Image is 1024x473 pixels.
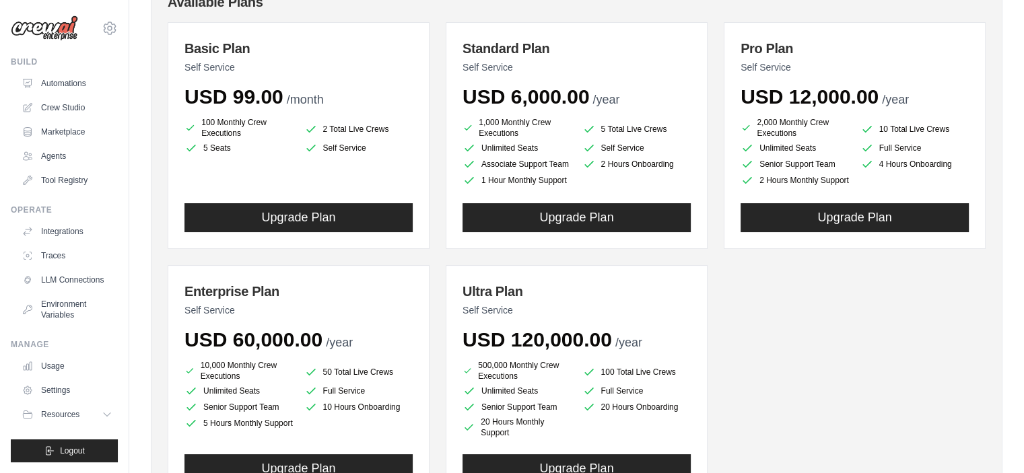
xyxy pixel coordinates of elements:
li: Unlimited Seats [184,384,294,398]
li: 100 Total Live Crews [582,363,691,381]
span: /year [615,336,642,349]
a: Tool Registry [16,170,118,191]
button: Upgrade Plan [463,203,691,232]
span: USD 60,000.00 [184,328,322,351]
span: /year [592,93,619,106]
li: 20 Hours Onboarding [582,400,691,414]
span: USD 99.00 [184,85,283,108]
h3: Basic Plan [184,39,413,58]
button: Upgrade Plan [741,203,969,232]
li: 5 Seats [184,141,294,155]
li: 100 Monthly Crew Executions [184,117,294,139]
button: Resources [16,404,118,425]
p: Self Service [184,303,413,317]
span: /year [326,336,353,349]
a: Settings [16,379,118,401]
button: Logout [11,439,118,462]
a: Marketplace [16,121,118,143]
li: 2 Hours Onboarding [582,157,691,171]
span: USD 12,000.00 [741,85,879,108]
h3: Enterprise Plan [184,282,413,301]
li: 4 Hours Onboarding [860,157,969,171]
li: Full Service [582,384,691,398]
li: Senior Support Team [463,400,572,414]
li: Unlimited Seats [463,384,572,398]
p: Self Service [463,303,691,317]
span: USD 6,000.00 [463,85,589,108]
li: 10 Total Live Crews [860,120,969,139]
span: Logout [60,445,85,456]
div: Operate [11,205,118,215]
li: 50 Total Live Crews [304,363,413,381]
li: 5 Hours Monthly Support [184,416,294,430]
li: Senior Support Team [184,400,294,414]
span: /year [882,93,909,106]
li: Full Service [860,141,969,155]
button: Upgrade Plan [184,203,413,232]
li: Self Service [582,141,691,155]
img: Logo [11,15,78,41]
li: 2 Hours Monthly Support [741,174,850,187]
li: 1 Hour Monthly Support [463,174,572,187]
p: Self Service [463,61,691,74]
p: Self Service [741,61,969,74]
span: Resources [41,409,79,420]
a: LLM Connections [16,269,118,291]
li: 2,000 Monthly Crew Executions [741,117,850,139]
div: Build [11,57,118,67]
li: 2 Total Live Crews [304,120,413,139]
h3: Standard Plan [463,39,691,58]
li: Self Service [304,141,413,155]
li: Senior Support Team [741,157,850,171]
li: Full Service [304,384,413,398]
li: 10,000 Monthly Crew Executions [184,360,294,381]
a: Environment Variables [16,293,118,326]
li: Unlimited Seats [741,141,850,155]
a: Traces [16,245,118,266]
a: Crew Studio [16,97,118,118]
h3: Ultra Plan [463,282,691,301]
li: 10 Hours Onboarding [304,400,413,414]
li: Unlimited Seats [463,141,572,155]
a: Usage [16,355,118,377]
p: Self Service [184,61,413,74]
a: Agents [16,145,118,167]
li: 5 Total Live Crews [582,120,691,139]
li: 1,000 Monthly Crew Executions [463,117,572,139]
iframe: Chat Widget [957,408,1024,473]
li: 20 Hours Monthly Support [463,416,572,438]
li: Associate Support Team [463,157,572,171]
span: /month [287,93,324,106]
h3: Pro Plan [741,39,969,58]
div: Manage [11,339,118,350]
li: 500,000 Monthly Crew Executions [463,360,572,381]
span: USD 120,000.00 [463,328,612,351]
a: Integrations [16,221,118,242]
a: Automations [16,73,118,94]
